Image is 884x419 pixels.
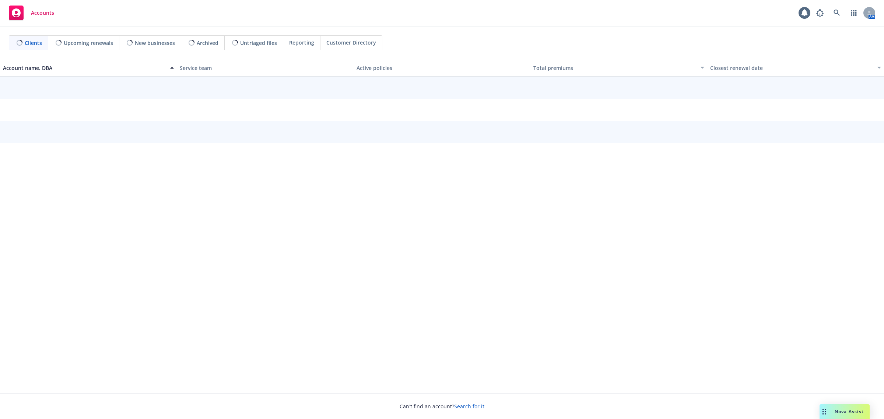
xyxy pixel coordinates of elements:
[197,39,218,47] span: Archived
[707,59,884,77] button: Closest renewal date
[354,59,530,77] button: Active policies
[846,6,861,20] a: Switch app
[813,6,827,20] a: Report a Bug
[326,39,376,46] span: Customer Directory
[820,404,870,419] button: Nova Assist
[400,402,484,410] span: Can't find an account?
[530,59,707,77] button: Total premiums
[289,39,314,46] span: Reporting
[357,64,527,72] div: Active policies
[25,39,42,47] span: Clients
[180,64,351,72] div: Service team
[135,39,175,47] span: New businesses
[710,64,873,72] div: Closest renewal date
[829,6,844,20] a: Search
[177,59,354,77] button: Service team
[820,404,829,419] div: Drag to move
[240,39,277,47] span: Untriaged files
[835,408,864,415] span: Nova Assist
[533,64,696,72] div: Total premiums
[31,10,54,16] span: Accounts
[454,403,484,410] a: Search for it
[64,39,113,47] span: Upcoming renewals
[6,3,57,23] a: Accounts
[3,64,166,72] div: Account name, DBA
